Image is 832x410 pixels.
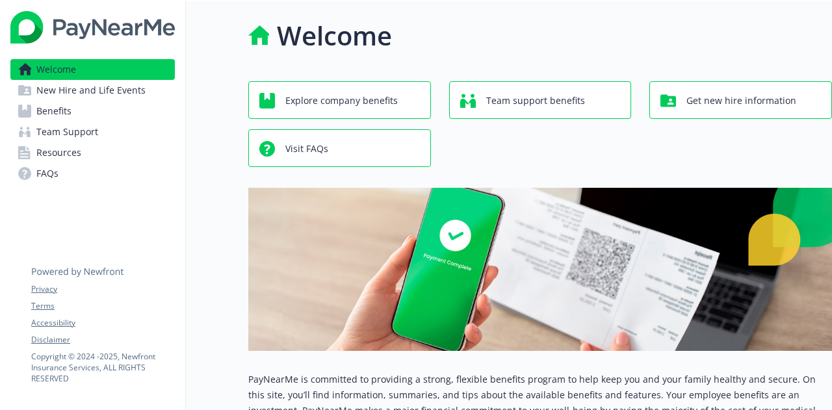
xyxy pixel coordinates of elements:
[36,122,98,142] span: Team Support
[486,88,585,113] span: Team support benefits
[31,351,174,384] p: Copyright © 2024 - 2025 , Newfront Insurance Services, ALL RIGHTS RESERVED
[36,163,58,184] span: FAQs
[10,142,175,163] a: Resources
[10,101,175,122] a: Benefits
[248,81,431,119] button: Explore company benefits
[285,136,328,161] span: Visit FAQs
[31,317,174,329] a: Accessibility
[248,129,431,167] button: Visit FAQs
[10,59,175,80] a: Welcome
[449,81,632,119] button: Team support benefits
[649,81,832,119] button: Get new hire information
[686,88,796,113] span: Get new hire information
[31,300,174,312] a: Terms
[31,283,174,295] a: Privacy
[248,188,832,351] img: overview page banner
[285,88,398,113] span: Explore company benefits
[10,122,175,142] a: Team Support
[10,163,175,184] a: FAQs
[31,334,174,346] a: Disclaimer
[36,59,76,80] span: Welcome
[36,101,71,122] span: Benefits
[36,142,81,163] span: Resources
[36,80,146,101] span: New Hire and Life Events
[10,80,175,101] a: New Hire and Life Events
[277,16,392,55] h1: Welcome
